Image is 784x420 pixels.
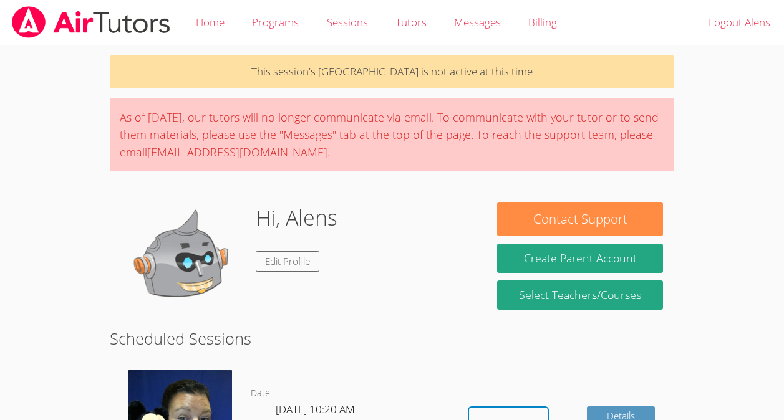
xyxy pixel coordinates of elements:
[454,15,501,29] span: Messages
[497,244,662,273] button: Create Parent Account
[11,6,172,38] img: airtutors_banner-c4298cdbf04f3fff15de1276eac7730deb9818008684d7c2e4769d2f7ddbe033.png
[276,402,355,416] span: [DATE] 10:20 AM
[121,202,246,327] img: default.png
[497,280,662,310] a: Select Teachers/Courses
[256,251,319,272] a: Edit Profile
[256,202,337,234] h1: Hi, Alens
[110,327,674,350] h2: Scheduled Sessions
[110,55,674,88] p: This session's [GEOGRAPHIC_DATA] is not active at this time
[251,386,270,401] dt: Date
[110,98,674,171] div: As of [DATE], our tutors will no longer communicate via email. To communicate with your tutor or ...
[497,202,662,236] button: Contact Support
